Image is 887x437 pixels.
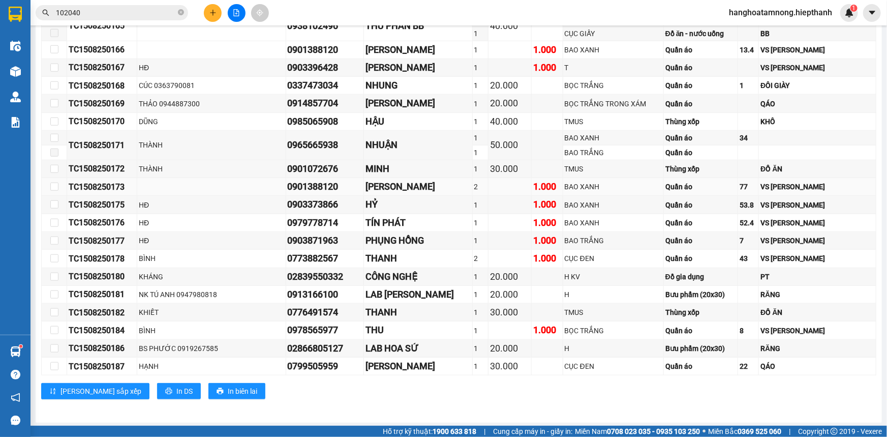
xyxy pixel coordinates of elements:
[850,5,858,12] sup: 1
[365,270,471,284] div: CÔNG NGHỆ
[69,216,135,229] div: TC1508250176
[760,62,874,73] div: VS [PERSON_NAME]
[69,79,135,92] div: TC1508250168
[665,361,736,372] div: Quần áo
[565,253,662,264] div: CỤC ĐEN
[474,199,487,211] div: 1
[364,196,473,214] td: HỶ
[288,287,362,302] div: 0913166100
[69,19,135,32] div: TC1508250165
[565,62,662,73] div: T
[286,12,364,41] td: 0938102496
[760,163,874,174] div: ĐỒ ĂN
[67,232,137,250] td: TC1508250177
[364,41,473,59] td: NGUYỄN DUNG
[474,80,487,91] div: 1
[740,44,757,55] div: 13.4
[288,216,362,230] div: 0979778714
[533,180,561,194] div: 1.000
[565,163,662,174] div: TMUS
[474,289,487,300] div: 1
[760,44,874,55] div: VS [PERSON_NAME]
[286,358,364,375] td: 0799505959
[256,9,263,16] span: aim
[286,214,364,232] td: 0979778714
[139,217,284,228] div: HĐ
[365,78,471,93] div: NHUNG
[139,235,284,246] div: HĐ
[286,286,364,304] td: 0913166100
[364,178,473,196] td: NGUYỄN DUNG
[760,80,874,91] div: ĐÔI GIÀY
[139,307,284,318] div: KHIẾT
[738,427,781,435] strong: 0369 525 060
[760,116,874,127] div: KHÔ
[789,426,790,437] span: |
[286,131,364,160] td: 0965665938
[665,343,736,354] div: Bưu phẩm (20x30)
[740,132,757,143] div: 34
[217,388,224,396] span: printer
[474,62,487,73] div: 1
[490,287,530,302] div: 20.000
[365,323,471,337] div: THU
[740,80,757,91] div: 1
[365,305,471,319] div: THANH
[165,388,172,396] span: printer
[139,361,284,372] div: HẠNH
[760,98,874,109] div: QÁO
[228,4,246,22] button: file-add
[490,162,530,176] div: 30.000
[364,95,473,112] td: LÊ THÀNH NGÂN
[565,343,662,354] div: H
[533,251,561,266] div: 1.000
[19,345,22,348] sup: 1
[665,289,736,300] div: Bưu phẩm (20x30)
[69,181,135,193] div: TC1508250173
[565,132,662,143] div: BAO XANH
[67,322,137,339] td: TC1508250184
[286,232,364,250] td: 0903871963
[665,62,736,73] div: Quần áo
[474,147,487,158] div: 1
[565,98,662,109] div: BỌC TRẮNG TRONG XÁM
[139,253,284,264] div: BÌNH
[490,270,530,284] div: 20.000
[288,43,362,57] div: 0901388120
[228,386,257,397] span: In biên lai
[288,78,362,93] div: 0337473034
[365,162,471,176] div: MINH
[69,198,135,211] div: TC1508250175
[490,19,530,33] div: 40.000
[139,271,284,282] div: KHÁNG
[474,217,487,228] div: 1
[565,28,662,39] div: CỤC GIẤY
[209,9,217,16] span: plus
[365,251,471,266] div: THANH
[474,343,487,354] div: 1
[157,383,201,399] button: printerIn DS
[665,28,736,39] div: Đồ ăn - nước uống
[565,271,662,282] div: H KV
[565,181,662,192] div: BAO XANH
[286,268,364,286] td: 02839550332
[863,4,881,22] button: caret-down
[67,178,137,196] td: TC1508250173
[69,43,135,56] div: TC1508250166
[364,340,473,358] td: LAB HOA SỨ
[288,96,362,110] div: 0914857704
[69,342,135,355] div: TC1508250186
[852,5,855,12] span: 1
[288,180,362,194] div: 0901388120
[365,138,471,152] div: NHUẬN
[365,197,471,212] div: HỶ
[665,325,736,336] div: Quần áo
[139,116,284,127] div: DŨNG
[204,4,222,22] button: plus
[474,116,487,127] div: 1
[288,251,362,266] div: 0773882567
[67,196,137,214] td: TC1508250175
[139,199,284,211] div: HĐ
[364,113,473,131] td: HẬU
[288,341,362,356] div: 02866805127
